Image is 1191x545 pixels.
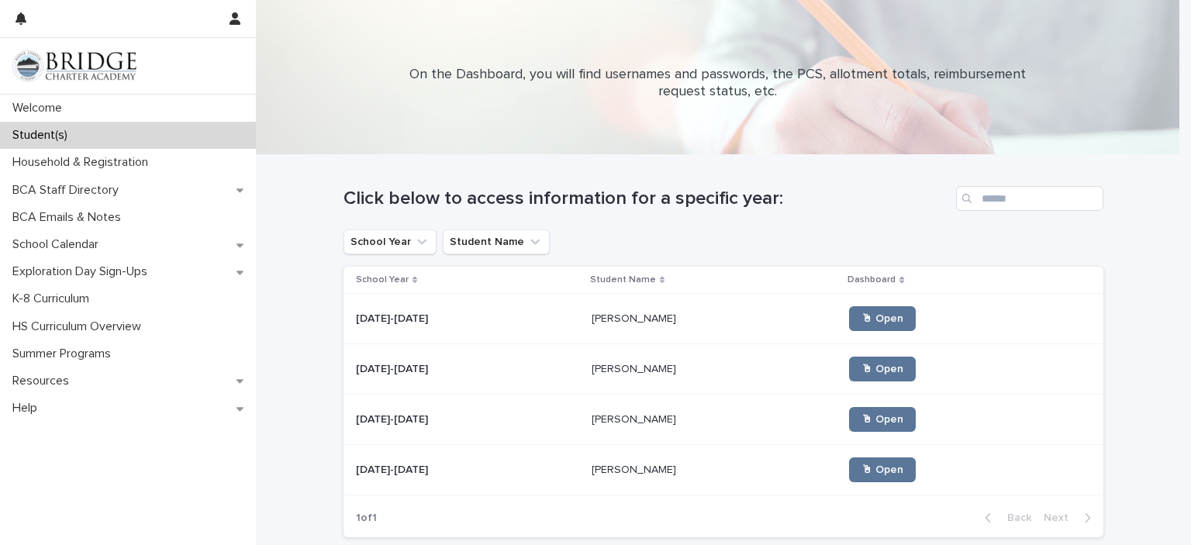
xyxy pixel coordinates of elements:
p: Summer Programs [6,347,123,361]
button: Student Name [443,229,550,254]
span: 🖱 Open [861,414,903,425]
p: [DATE]-[DATE] [356,309,431,326]
tr: [DATE]-[DATE][DATE]-[DATE] [PERSON_NAME][PERSON_NAME] 🖱 Open [343,395,1103,445]
tr: [DATE]-[DATE][DATE]-[DATE] [PERSON_NAME][PERSON_NAME] 🖱 Open [343,344,1103,395]
span: Back [998,512,1031,523]
p: [DATE]-[DATE] [356,460,431,477]
input: Search [956,186,1103,211]
p: Resources [6,374,81,388]
tr: [DATE]-[DATE][DATE]-[DATE] [PERSON_NAME][PERSON_NAME] 🖱 Open [343,294,1103,344]
a: 🖱 Open [849,357,916,381]
p: [DATE]-[DATE] [356,360,431,376]
button: Back [972,511,1037,525]
p: [PERSON_NAME] [592,360,679,376]
p: School Year [356,271,409,288]
button: Next [1037,511,1103,525]
p: Student Name [590,271,656,288]
p: Student(s) [6,128,80,143]
p: Household & Registration [6,155,161,170]
tr: [DATE]-[DATE][DATE]-[DATE] [PERSON_NAME][PERSON_NAME] 🖱 Open [343,445,1103,495]
p: [PERSON_NAME] [592,410,679,426]
p: [DATE]-[DATE] [356,410,431,426]
p: Dashboard [848,271,896,288]
p: School Calendar [6,237,111,252]
a: 🖱 Open [849,306,916,331]
a: 🖱 Open [849,457,916,482]
p: K-8 Curriculum [6,291,102,306]
p: HS Curriculum Overview [6,319,154,334]
p: 1 of 1 [343,499,389,537]
p: BCA Emails & Notes [6,210,133,225]
p: Help [6,401,50,416]
p: Welcome [6,101,74,116]
p: [PERSON_NAME] [592,309,679,326]
span: 🖱 Open [861,464,903,475]
p: Exploration Day Sign-Ups [6,264,160,279]
p: [PERSON_NAME] [592,460,679,477]
span: 🖱 Open [861,313,903,324]
h1: Click below to access information for a specific year: [343,188,950,210]
span: 🖱 Open [861,364,903,374]
button: School Year [343,229,437,254]
img: V1C1m3IdTEidaUdm9Hs0 [12,50,136,81]
span: Next [1044,512,1078,523]
a: 🖱 Open [849,407,916,432]
p: On the Dashboard, you will find usernames and passwords, the PCS, allotment totals, reimbursement... [407,67,1027,100]
p: BCA Staff Directory [6,183,131,198]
